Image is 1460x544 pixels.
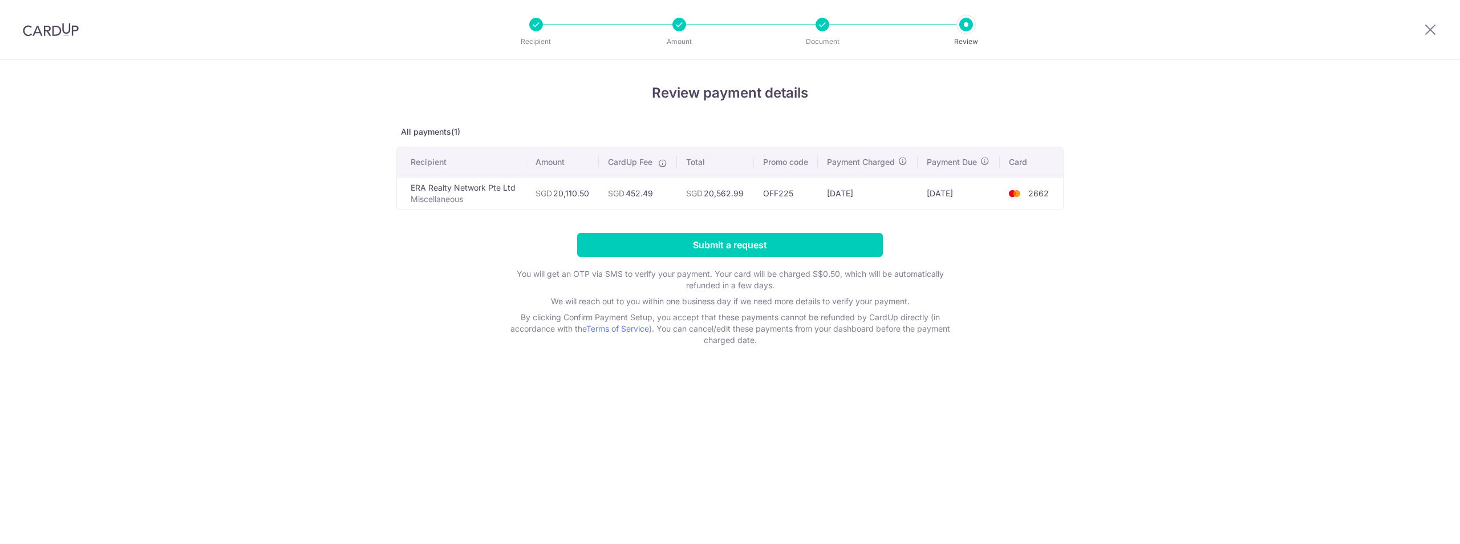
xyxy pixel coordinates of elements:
[396,83,1064,103] h4: Review payment details
[608,156,652,168] span: CardUp Fee
[780,36,865,47] p: Document
[577,233,883,257] input: Submit a request
[677,147,753,177] th: Total
[526,177,599,209] td: 20,110.50
[502,268,958,291] p: You will get an OTP via SMS to verify your payment. Your card will be charged S$0.50, which will ...
[924,36,1008,47] p: Review
[396,126,1064,138] p: All payments(1)
[502,312,958,346] p: By clicking Confirm Payment Setup, you accept that these payments cannot be refunded by CardUp di...
[502,296,958,307] p: We will reach out to you within one business day if we need more details to verify your payment.
[918,177,1000,209] td: [DATE]
[526,147,599,177] th: Amount
[677,177,753,209] td: 20,562.99
[1000,147,1063,177] th: Card
[686,188,703,198] span: SGD
[927,156,977,168] span: Payment Due
[536,188,552,198] span: SGD
[1387,510,1449,538] iframe: Opens a widget where you can find more information
[397,147,526,177] th: Recipient
[397,177,526,209] td: ERA Realty Network Pte Ltd
[827,156,895,168] span: Payment Charged
[599,177,678,209] td: 452.49
[754,177,818,209] td: OFF225
[608,188,624,198] span: SGD
[637,36,721,47] p: Amount
[754,147,818,177] th: Promo code
[1003,187,1026,200] img: <span class="translation_missing" title="translation missing: en.account_steps.new_confirm_form.b...
[494,36,578,47] p: Recipient
[23,23,79,37] img: CardUp
[818,177,918,209] td: [DATE]
[586,324,649,333] a: Terms of Service
[1028,188,1049,198] span: 2662
[411,194,517,205] p: Miscellaneous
